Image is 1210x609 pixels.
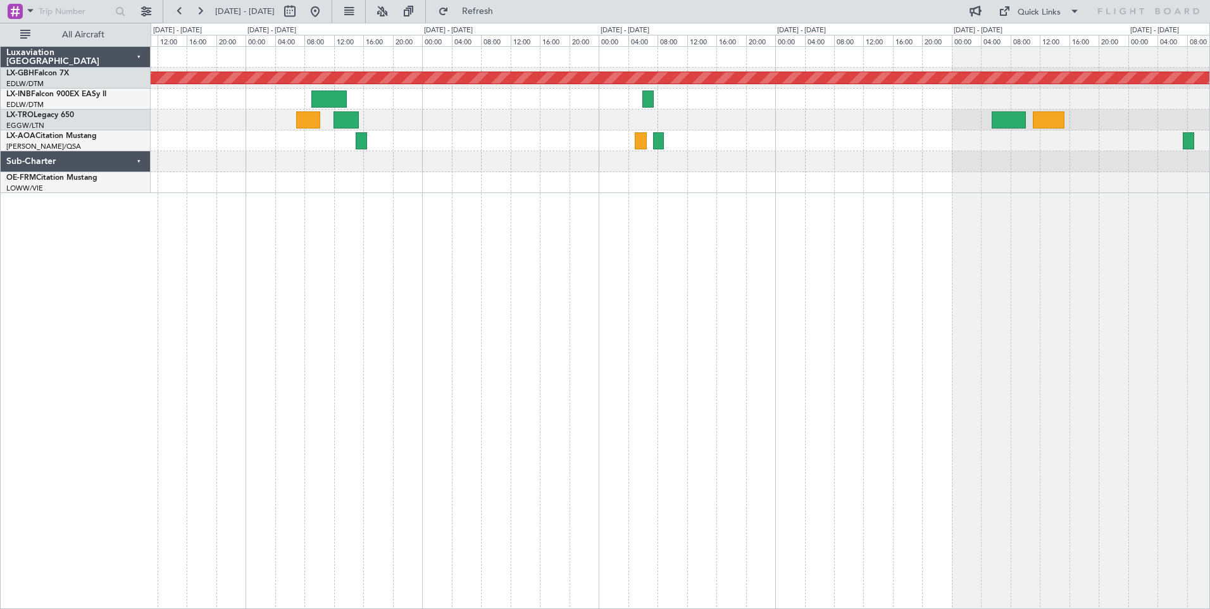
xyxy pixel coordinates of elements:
[628,35,658,46] div: 04:00
[451,7,504,16] span: Refresh
[1040,35,1069,46] div: 12:00
[1128,35,1157,46] div: 00:00
[1011,35,1040,46] div: 08:00
[6,132,97,140] a: LX-AOACitation Mustang
[6,184,43,193] a: LOWW/VIE
[1130,25,1179,36] div: [DATE] - [DATE]
[6,91,31,98] span: LX-INB
[893,35,922,46] div: 16:00
[481,35,510,46] div: 08:00
[775,35,804,46] div: 00:00
[746,35,775,46] div: 20:00
[158,35,187,46] div: 12:00
[6,142,81,151] a: [PERSON_NAME]/QSA
[422,35,451,46] div: 00:00
[981,35,1010,46] div: 04:00
[511,35,540,46] div: 12:00
[246,35,275,46] div: 00:00
[363,35,392,46] div: 16:00
[6,70,34,77] span: LX-GBH
[304,35,334,46] div: 08:00
[922,35,951,46] div: 20:00
[6,70,69,77] a: LX-GBHFalcon 7X
[6,174,97,182] a: OE-FRMCitation Mustang
[6,111,34,119] span: LX-TRO
[6,91,106,98] a: LX-INBFalcon 900EX EASy II
[6,132,35,140] span: LX-AOA
[6,111,74,119] a: LX-TROLegacy 650
[805,35,834,46] div: 04:00
[153,25,202,36] div: [DATE] - [DATE]
[992,1,1086,22] button: Quick Links
[540,35,569,46] div: 16:00
[1099,35,1128,46] div: 20:00
[599,35,628,46] div: 00:00
[1070,35,1099,46] div: 16:00
[1157,35,1187,46] div: 04:00
[216,35,246,46] div: 20:00
[952,35,981,46] div: 00:00
[570,35,599,46] div: 20:00
[687,35,716,46] div: 12:00
[424,25,473,36] div: [DATE] - [DATE]
[6,174,36,182] span: OE-FRM
[275,35,304,46] div: 04:00
[954,25,1002,36] div: [DATE] - [DATE]
[39,2,111,21] input: Trip Number
[334,35,363,46] div: 12:00
[834,35,863,46] div: 08:00
[6,79,44,89] a: EDLW/DTM
[777,25,826,36] div: [DATE] - [DATE]
[601,25,649,36] div: [DATE] - [DATE]
[393,35,422,46] div: 20:00
[432,1,508,22] button: Refresh
[1018,6,1061,19] div: Quick Links
[6,100,44,110] a: EDLW/DTM
[247,25,296,36] div: [DATE] - [DATE]
[14,25,137,45] button: All Aircraft
[716,35,745,46] div: 16:00
[863,35,892,46] div: 12:00
[658,35,687,46] div: 08:00
[6,121,44,130] a: EGGW/LTN
[215,6,275,17] span: [DATE] - [DATE]
[187,35,216,46] div: 16:00
[452,35,481,46] div: 04:00
[33,30,134,39] span: All Aircraft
